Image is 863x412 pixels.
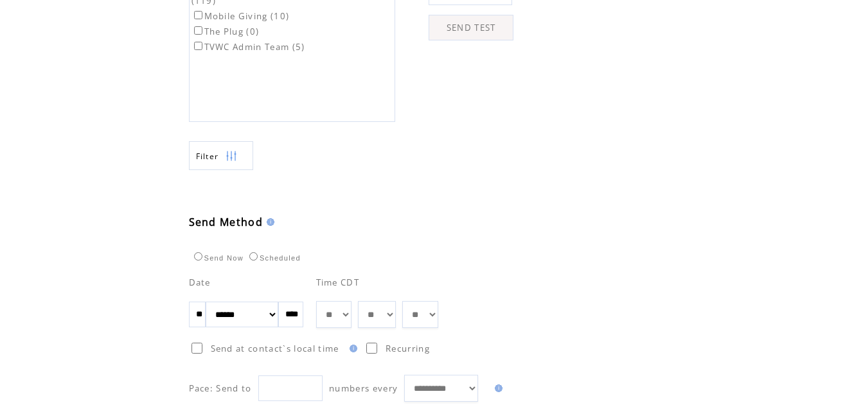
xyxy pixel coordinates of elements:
input: Send Now [194,252,202,261]
label: TVWC Admin Team (5) [191,41,305,53]
img: help.gif [263,218,274,226]
input: The Plug (0) [194,26,202,35]
label: Scheduled [246,254,301,262]
input: Mobile Giving (10) [194,11,202,19]
label: Send Now [191,254,244,262]
span: Send Method [189,215,263,229]
a: SEND TEST [429,15,513,40]
label: The Plug (0) [191,26,260,37]
input: TVWC Admin Team (5) [194,42,202,50]
span: Date [189,277,211,288]
img: help.gif [491,384,503,392]
img: help.gif [346,345,357,352]
label: Mobile Giving (10) [191,10,290,22]
a: Filter [189,141,253,170]
span: numbers every [329,382,398,394]
input: Scheduled [249,252,258,261]
span: Show filters [196,151,219,162]
span: Send at contact`s local time [211,343,339,354]
span: Time CDT [316,277,360,288]
img: filters.png [226,142,237,171]
span: Pace: Send to [189,382,252,394]
span: Recurring [386,343,430,354]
